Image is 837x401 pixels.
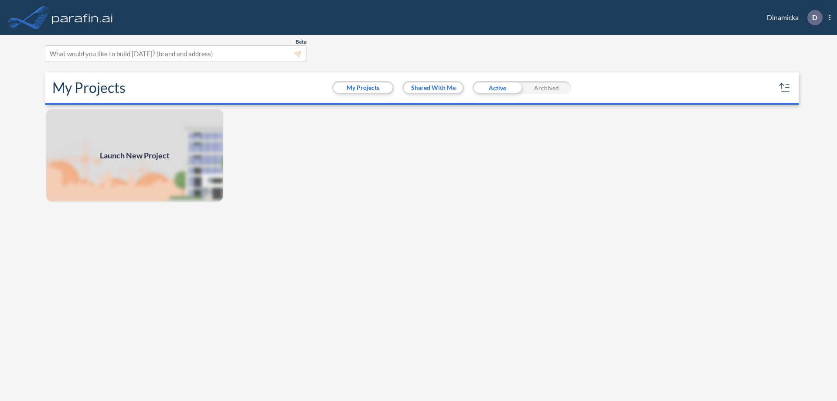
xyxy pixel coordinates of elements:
[100,150,170,161] span: Launch New Project
[45,108,224,202] a: Launch New Project
[754,10,830,25] div: Dinamicka
[50,9,115,26] img: logo
[778,81,792,95] button: sort
[473,81,522,94] div: Active
[45,108,224,202] img: add
[812,14,817,21] p: D
[296,38,306,45] span: Beta
[404,82,463,93] button: Shared With Me
[522,81,571,94] div: Archived
[333,82,392,93] button: My Projects
[52,79,126,96] h2: My Projects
